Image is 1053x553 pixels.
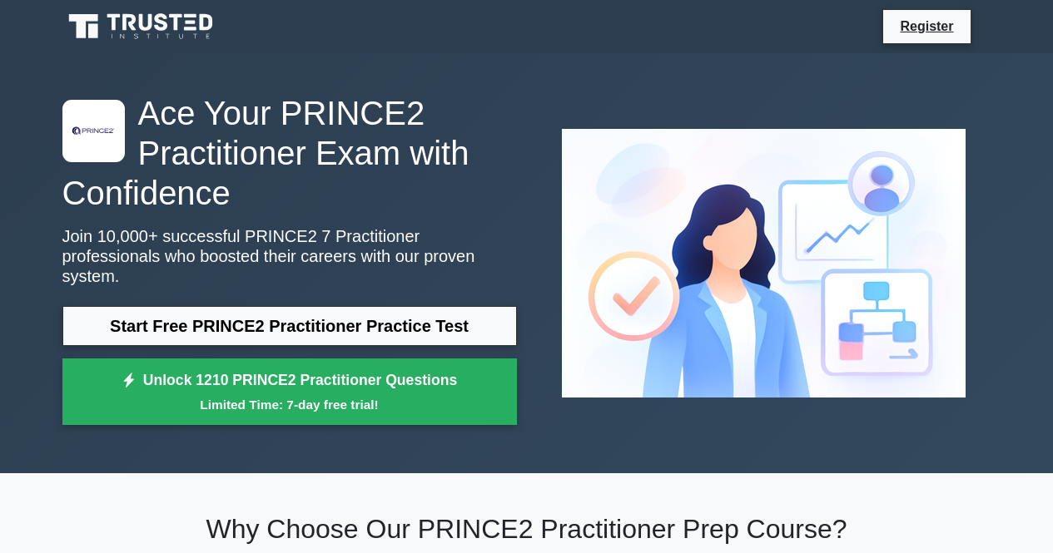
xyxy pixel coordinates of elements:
[62,93,517,213] h1: Ace Your PRINCE2 Practitioner Exam with Confidence
[62,513,991,545] h2: Why Choose Our PRINCE2 Practitioner Prep Course?
[62,306,517,346] a: Start Free PRINCE2 Practitioner Practice Test
[83,395,496,414] small: Limited Time: 7-day free trial!
[62,358,517,425] a: Unlock 1210 PRINCE2 Practitioner QuestionsLimited Time: 7-day free trial!
[890,16,963,37] a: Register
[62,226,517,286] p: Join 10,000+ successful PRINCE2 7 Practitioner professionals who boosted their careers with our p...
[549,116,979,411] img: PRINCE2 7 Practitioner Preview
